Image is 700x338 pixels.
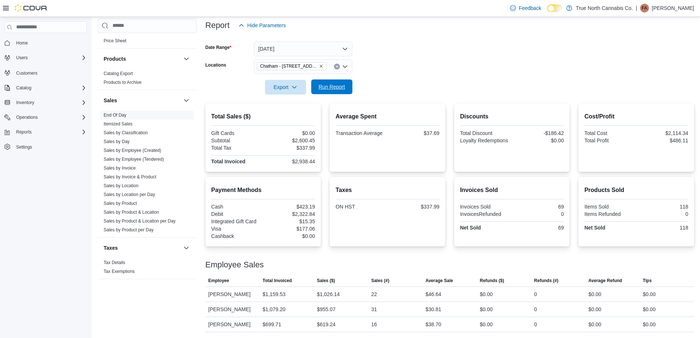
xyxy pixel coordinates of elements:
[1,142,90,152] button: Settings
[534,305,537,314] div: 0
[13,143,35,152] a: Settings
[13,113,87,122] span: Operations
[389,204,439,210] div: $337.99
[584,138,635,143] div: Total Profit
[182,96,191,105] button: Sales
[13,69,40,78] a: Customers
[265,138,315,143] div: $2,600.45
[104,174,156,179] a: Sales by Invoice & Product
[205,317,260,332] div: [PERSON_NAME]
[636,4,637,13] p: |
[104,260,125,265] a: Tax Details
[16,55,28,61] span: Users
[104,97,180,104] button: Sales
[638,225,688,231] div: 118
[426,305,441,314] div: $30.81
[211,159,245,164] strong: Total Invoiced
[13,53,87,62] span: Users
[211,138,262,143] div: Subtotal
[335,130,386,136] div: Transaction Average
[519,4,541,12] span: Feedback
[480,320,493,329] div: $0.00
[104,148,161,153] a: Sales by Employee (Created)
[104,55,180,63] button: Products
[1,53,90,63] button: Users
[205,302,260,317] div: [PERSON_NAME]
[104,113,126,118] a: End Of Day
[104,130,148,135] a: Sales by Classification
[643,320,656,329] div: $0.00
[638,211,688,217] div: 0
[638,130,688,136] div: $2,114.34
[547,4,563,12] input: Dark Mode
[480,278,504,284] span: Refunds ($)
[371,320,377,329] div: 16
[507,1,544,15] a: Feedback
[104,166,136,171] a: Sales by Invoice
[513,138,564,143] div: $0.00
[104,157,164,162] a: Sales by Employee (Tendered)
[426,290,441,299] div: $46.64
[104,147,161,153] span: Sales by Employee (Created)
[263,305,286,314] div: $1,079.20
[104,79,141,85] span: Products to Archive
[638,138,688,143] div: $486.11
[584,186,688,195] h2: Products Sold
[104,38,126,44] span: Price Sheet
[182,243,191,252] button: Taxes
[652,4,694,13] p: [PERSON_NAME]
[588,278,622,284] span: Average Refund
[104,192,155,198] span: Sales by Location per Day
[265,130,315,136] div: $0.00
[13,142,87,152] span: Settings
[208,278,229,284] span: Employee
[13,128,87,136] span: Reports
[104,200,137,206] span: Sales by Product
[513,211,564,217] div: 0
[104,80,141,85] a: Products to Archive
[98,69,197,90] div: Products
[643,290,656,299] div: $0.00
[588,305,601,314] div: $0.00
[13,128,35,136] button: Reports
[588,290,601,299] div: $0.00
[104,244,180,252] button: Taxes
[643,305,656,314] div: $0.00
[104,38,126,43] a: Price Sheet
[104,139,130,145] span: Sales by Day
[642,4,647,13] span: FA
[460,138,510,143] div: Loyalty Redemptions
[480,290,493,299] div: $0.00
[534,278,559,284] span: Refunds (#)
[371,290,377,299] div: 22
[576,4,633,13] p: True North Cannabis Co.
[335,204,386,210] div: ON HST
[16,129,32,135] span: Reports
[104,269,135,274] a: Tax Exemptions
[584,204,635,210] div: Items Sold
[211,233,262,239] div: Cashback
[211,211,262,217] div: Debit
[265,204,315,210] div: $423.19
[265,218,315,224] div: $15.35
[104,71,133,77] span: Catalog Export
[1,112,90,122] button: Operations
[513,204,564,210] div: 69
[319,83,345,90] span: Run Report
[104,227,154,232] a: Sales by Product per Day
[265,80,306,95] button: Export
[15,4,48,12] img: Cova
[460,130,510,136] div: Total Discount
[205,260,264,269] h3: Employee Sales
[371,305,377,314] div: 31
[260,63,317,70] span: Chatham - [STREET_ADDRESS]
[1,67,90,78] button: Customers
[104,210,159,215] a: Sales by Product & Location
[104,121,133,127] a: Itemized Sales
[389,130,439,136] div: $37.69
[1,83,90,93] button: Catalog
[104,201,137,206] a: Sales by Product
[513,130,564,136] div: -$186.42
